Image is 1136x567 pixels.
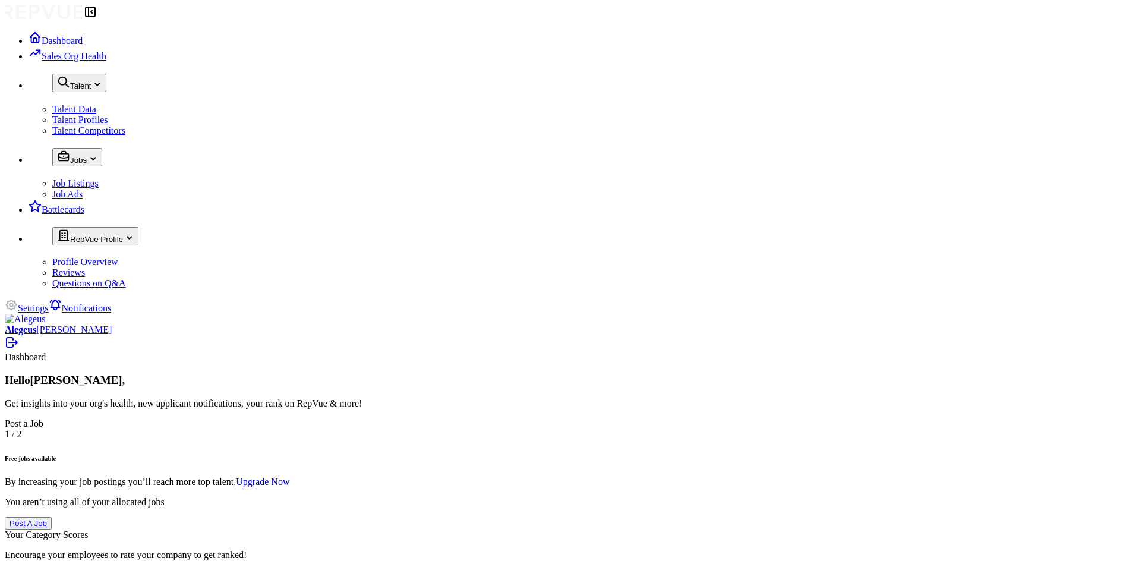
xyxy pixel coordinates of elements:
[52,227,138,245] button: RepVue Profile
[52,178,99,188] a: Job Listings
[5,398,1131,409] p: Get insights into your org's health, new applicant notifications, your rank on RepVue & more!
[5,477,1131,487] p: By increasing your job postings you’ll reach more top talent.
[10,519,47,528] a: Post A Job
[5,352,46,362] span: Dashboard
[5,314,1131,352] a: AlegeusAlegeus[PERSON_NAME]
[52,257,118,267] a: Profile Overview
[5,517,52,530] button: Post A Job
[5,497,1131,508] p: You aren’t using all of your allocated jobs
[5,303,49,313] a: Settings
[52,148,102,166] button: Jobs
[5,530,1131,540] div: Your Category Scores
[52,115,108,125] a: Talent Profiles
[236,477,289,487] a: Upgrade Now
[52,189,83,199] a: Job Ads
[52,267,85,278] a: Reviews
[5,550,1131,560] p: Encourage your employees to rate your company to get ranked!
[5,429,1131,440] div: 1 / 2
[5,455,1131,462] h6: Free jobs available
[29,51,106,61] a: Sales Org Health
[52,278,126,288] a: Questions on Q&A
[57,229,134,244] div: RepVue Profile
[52,104,96,114] a: Talent Data
[5,5,83,19] img: RepVue
[57,75,102,90] div: Talent
[5,325,36,335] strong: Alegeus
[49,303,112,313] a: Notifications
[57,150,97,165] div: Jobs
[5,418,1131,429] div: Post a Job
[36,325,112,335] span: [PERSON_NAME]
[29,36,83,46] a: Dashboard
[52,125,125,136] a: Talent Competitors
[5,314,45,325] img: Alegeus
[5,374,1131,387] h3: Hello [PERSON_NAME] ,
[52,74,106,92] button: Talent
[29,204,84,215] a: Battlecards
